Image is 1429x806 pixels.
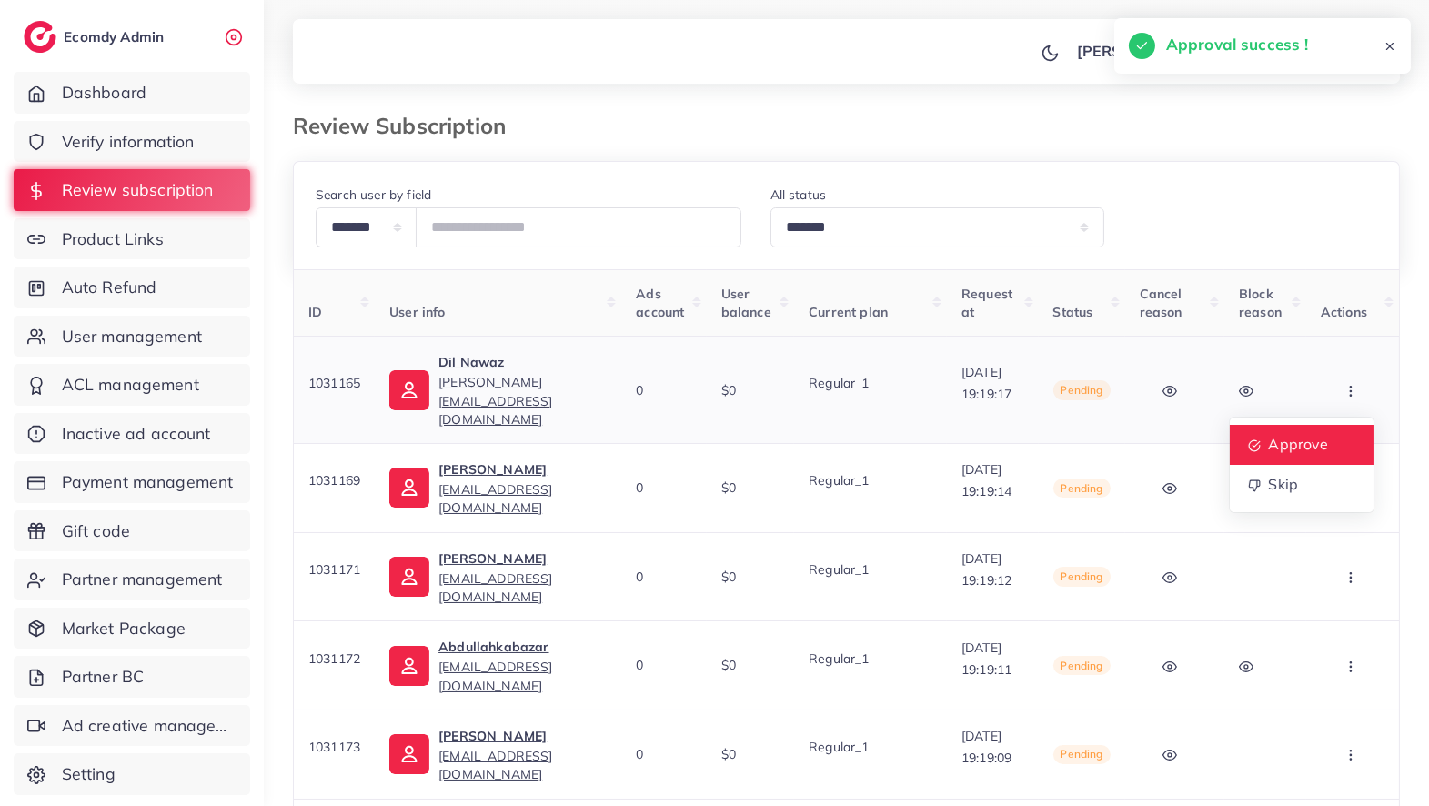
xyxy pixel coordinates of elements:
p: [DATE] 19:19:14 [961,458,1024,502]
a: Review subscription [14,169,250,211]
p: Dil Nawaz [438,351,607,373]
label: Search user by field [316,186,431,204]
p: Abdullahkabazar [438,636,607,658]
span: ID [308,304,322,320]
span: Pending [1053,380,1111,400]
p: [DATE] 19:19:17 [961,361,1024,405]
h5: Approval success ! [1212,103,1354,126]
span: Cancel reason [1140,286,1182,320]
p: Regular_1 [809,559,932,580]
span: [EMAIL_ADDRESS][DOMAIN_NAME] [438,748,552,782]
p: [DATE] 19:19:09 [961,725,1024,769]
p: [PERSON_NAME] [438,725,607,747]
div: 0 [636,568,691,586]
span: Payment management [62,470,234,494]
a: [PERSON_NAME][EMAIL_ADDRESS][DOMAIN_NAME] [438,548,607,607]
span: Inactive ad account [62,422,211,446]
div: $0 [721,568,780,586]
div: 0 [636,479,691,497]
h3: Review Subscription [293,113,520,139]
span: [EMAIL_ADDRESS][DOMAIN_NAME] [438,570,552,605]
a: Inactive ad account [14,413,250,455]
a: [PERSON_NAME][EMAIL_ADDRESS][DOMAIN_NAME] [438,458,607,518]
label: All status [770,186,827,204]
a: [PERSON_NAME] [PERSON_NAME]avatar [1067,33,1385,69]
span: Pending [1053,479,1111,499]
a: Partner BC [14,656,250,698]
span: Ad creative management [62,714,236,738]
span: ACL management [62,373,199,397]
img: ic-user-info.36bf1079.svg [389,557,429,597]
p: Regular_1 [809,736,932,758]
a: Market Package [14,608,250,650]
span: Partner BC [62,665,145,689]
div: 0 [636,381,691,399]
span: Review subscription [62,178,214,202]
span: [EMAIL_ADDRESS][DOMAIN_NAME] [438,481,552,516]
p: [PERSON_NAME] [438,548,607,569]
span: Block reason [1239,286,1282,320]
h5: Approval success ! [1166,33,1309,56]
a: User management [14,316,250,358]
p: 1031169 [308,469,360,491]
span: Product Links [62,227,164,251]
span: Skip [1268,476,1298,494]
a: Payment management [14,461,250,503]
p: Regular_1 [809,372,932,394]
a: Setting [14,753,250,795]
span: Pending [1053,745,1111,765]
p: 1031165 [308,372,360,394]
a: Dashboard [14,72,250,114]
a: Dil Nawaz[PERSON_NAME][EMAIL_ADDRESS][DOMAIN_NAME] [438,351,607,428]
a: ACL management [14,364,250,406]
span: Auto Refund [62,276,157,299]
p: Regular_1 [809,648,932,670]
a: Product Links [14,218,250,260]
h2: Ecomdy Admin [64,28,168,45]
div: $0 [721,479,780,497]
p: 1031173 [308,736,360,758]
span: Partner management [62,568,223,591]
p: 1031171 [308,559,360,580]
span: User balance [721,286,771,320]
span: Market Package [62,617,186,640]
a: Verify information [14,121,250,163]
p: Regular_1 [809,469,932,491]
p: [PERSON_NAME] [PERSON_NAME] [1077,40,1330,62]
a: Gift code [14,510,250,552]
span: Pending [1053,567,1111,587]
img: ic-user-info.36bf1079.svg [389,646,429,686]
img: ic-user-info.36bf1079.svg [389,370,429,410]
div: $0 [721,745,780,763]
span: User info [389,304,445,320]
p: [DATE] 19:19:12 [961,548,1024,591]
span: Setting [62,762,116,786]
span: Gift code [62,519,130,543]
span: Verify information [62,130,195,154]
span: User management [62,325,202,348]
div: 0 [636,745,691,763]
span: Pending [1053,656,1111,676]
div: $0 [721,656,780,674]
a: Partner management [14,559,250,600]
img: logo [24,21,56,53]
p: [DATE] 19:19:11 [961,637,1024,680]
span: Approve [1268,436,1328,454]
p: [PERSON_NAME] [438,458,607,480]
span: Dashboard [62,81,146,105]
div: 0 [636,656,691,674]
span: Request at [961,286,1012,320]
a: Auto Refund [14,267,250,308]
span: Ads account [636,286,684,320]
img: ic-user-info.36bf1079.svg [389,734,429,774]
a: logoEcomdy Admin [24,21,168,53]
span: Status [1053,304,1093,320]
a: Ad creative management [14,705,250,747]
span: [PERSON_NAME][EMAIL_ADDRESS][DOMAIN_NAME] [438,374,552,428]
a: Abdullahkabazar[EMAIL_ADDRESS][DOMAIN_NAME] [438,636,607,695]
div: $0 [721,381,780,399]
span: Actions [1321,304,1367,320]
img: ic-user-info.36bf1079.svg [389,468,429,508]
p: 1031172 [308,648,360,670]
span: Current plan [809,304,888,320]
